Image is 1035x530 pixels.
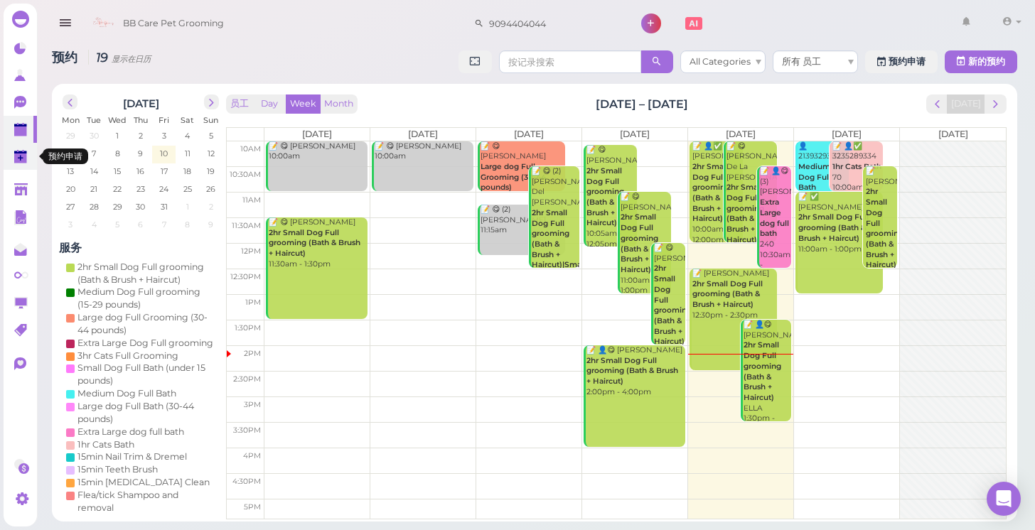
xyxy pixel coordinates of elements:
[207,218,215,231] span: 9
[59,241,222,254] h4: 服务
[112,54,151,64] small: 显示在日历
[87,115,101,125] span: Tue
[134,115,148,125] span: Thu
[653,243,685,379] div: 📝 😋 [PERSON_NAME] 12:00pm - 2:00pm
[692,162,730,223] b: 2hr Small Dog Full grooming (Bath & Brush + Haircut)
[136,218,144,231] span: 6
[158,183,170,195] span: 24
[232,221,261,230] span: 11:30am
[245,298,261,307] span: 1pm
[43,148,88,164] div: 预约申请
[233,426,261,435] span: 3:30pm
[183,147,192,160] span: 11
[62,115,80,125] span: Mon
[185,200,191,213] span: 1
[208,129,215,142] span: 5
[268,217,367,269] div: 📝 😋 [PERSON_NAME] 11:30am - 1:30pm
[90,218,98,231] span: 4
[161,218,168,231] span: 7
[77,362,215,387] div: Small Dog Full Bath (under 15 pounds)
[230,272,261,281] span: 12:30pm
[798,212,869,242] b: 2hr Small Dog Full grooming (Bath & Brush + Haircut)
[586,356,678,386] b: 2hr Small Dog Full grooming (Bath & Brush + Haircut)
[798,192,882,254] div: 📝 ✅ [PERSON_NAME] 11:00am - 1:00pm
[865,166,896,302] div: 📝 [PERSON_NAME] 10:30am - 12:30pm
[586,166,624,227] b: 2hr Small Dog Full grooming (Bath & Brush + Haircut)
[269,228,360,258] b: 2hr Small Dog Full grooming (Bath & Brush + Haircut)
[586,345,685,397] div: 📝 👤😋 [PERSON_NAME] 2:00pm - 4:00pm
[945,50,1017,73] button: 新的预约
[136,147,144,160] span: 9
[480,141,564,204] div: 📝 😋 [PERSON_NAME] 10:00am
[798,141,849,204] div: 👤2139329387 10:00am
[233,374,261,384] span: 2:30pm
[135,183,146,195] span: 23
[481,162,546,192] b: Large dog Full Grooming (30-44 pounds)
[596,96,688,112] h2: [DATE] – [DATE]
[203,115,218,125] span: Sun
[586,145,637,249] div: 📝 😋 [PERSON_NAME] 10:05am - 12:05pm
[484,12,622,35] input: 查询客户
[244,502,261,512] span: 5pm
[77,463,158,476] div: 15min Teeth Brush
[159,147,169,160] span: 10
[938,129,968,139] span: [DATE]
[183,218,191,231] span: 8
[206,147,216,160] span: 12
[726,183,764,244] b: 2hr Small Dog Full grooming (Bath & Brush + Haircut)
[134,200,146,213] span: 30
[987,482,1021,516] div: Open Intercom Messenger
[241,247,261,256] span: 12pm
[499,50,641,73] input: 按记录搜索
[114,129,120,142] span: 1
[208,200,215,213] span: 2
[620,129,650,139] span: [DATE]
[865,50,938,73] a: 预约申请
[832,162,881,171] b: 1hr Cats Bath
[268,141,367,162] div: 📝 😋 [PERSON_NAME] 10:00am
[112,165,122,178] span: 15
[866,187,903,269] b: 2hr Small Dog Full grooming (Bath & Brush + Haircut)
[947,94,985,114] button: [DATE]
[374,141,473,162] div: 📝 😋 [PERSON_NAME] 10:00am
[123,4,224,43] span: BB Care Pet Grooming
[692,279,763,309] b: 2hr Small Dog Full grooming (Bath & Brush + Haircut)
[205,165,216,178] span: 19
[88,50,151,65] i: 19
[77,400,215,426] div: Large dog Full Bath (30-44 pounds)
[112,183,123,195] span: 22
[77,286,215,311] div: Medium Dog Full grooming (15-29 pounds)
[77,514,135,527] div: De-shedding
[232,477,261,486] span: 4:30pm
[135,165,146,178] span: 16
[114,147,122,160] span: 8
[531,166,579,323] div: 📝 😋 (2) [PERSON_NAME] Del [PERSON_NAME] 10:30am - 12:30pm
[183,129,191,142] span: 4
[114,218,121,231] span: 5
[244,400,261,409] span: 3pm
[926,94,948,114] button: prev
[52,50,81,65] span: 预约
[620,192,671,296] div: 📝 😋 [PERSON_NAME] 11:00am - 1:00pm
[65,129,77,142] span: 29
[230,170,261,179] span: 10:30am
[90,147,97,160] span: 7
[159,200,169,213] span: 31
[692,269,776,320] div: 📝 [PERSON_NAME] 12:30pm - 2:30pm
[77,438,134,451] div: 1hr Cats Bath
[226,94,253,114] button: 员工
[621,212,658,274] b: 2hr Small Dog Full grooming (Bath & Brush + Haircut)
[65,165,75,178] span: 13
[108,115,127,125] span: Wed
[744,340,781,401] b: 2hr Small Dog Full grooming (Bath & Brush + Haircut)
[244,349,261,358] span: 2pm
[67,218,74,231] span: 3
[159,115,169,125] span: Fri
[89,183,99,195] span: 21
[798,162,831,192] b: Medium Dog Full Bath
[252,94,286,114] button: Day
[408,129,438,139] span: [DATE]
[77,387,176,400] div: Medium Dog Full Bath
[235,323,261,332] span: 1:30pm
[243,451,261,460] span: 4pm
